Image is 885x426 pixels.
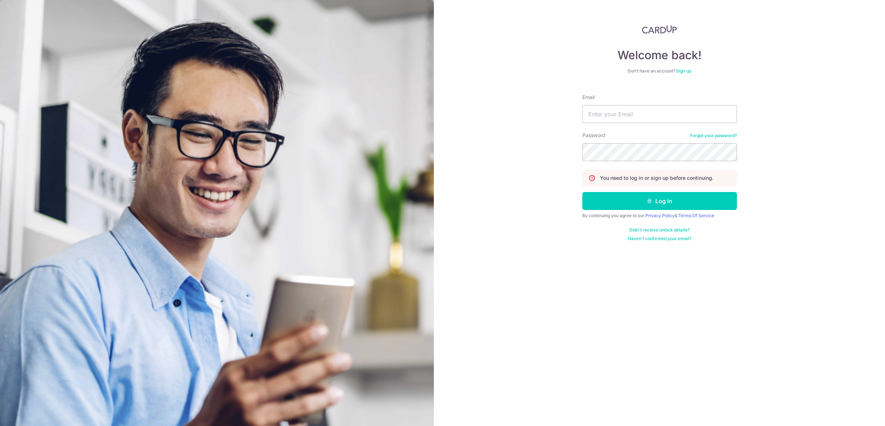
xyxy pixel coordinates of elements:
[582,213,737,219] div: By continuing you agree to our &
[678,213,714,218] a: Terms Of Service
[642,25,677,34] img: CardUp Logo
[582,132,605,139] label: Password
[645,213,675,218] a: Privacy Policy
[628,236,691,242] a: Haven't confirmed your email?
[582,68,737,74] div: Don’t have an account?
[690,133,737,139] a: Forgot your password?
[600,174,714,182] p: You need to log in or sign up before continuing.
[582,94,595,101] label: Email
[582,48,737,62] h4: Welcome back!
[582,192,737,210] button: Log in
[582,105,737,123] input: Enter your Email
[676,68,691,74] a: Sign up
[629,227,689,233] a: Didn't receive unlock details?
